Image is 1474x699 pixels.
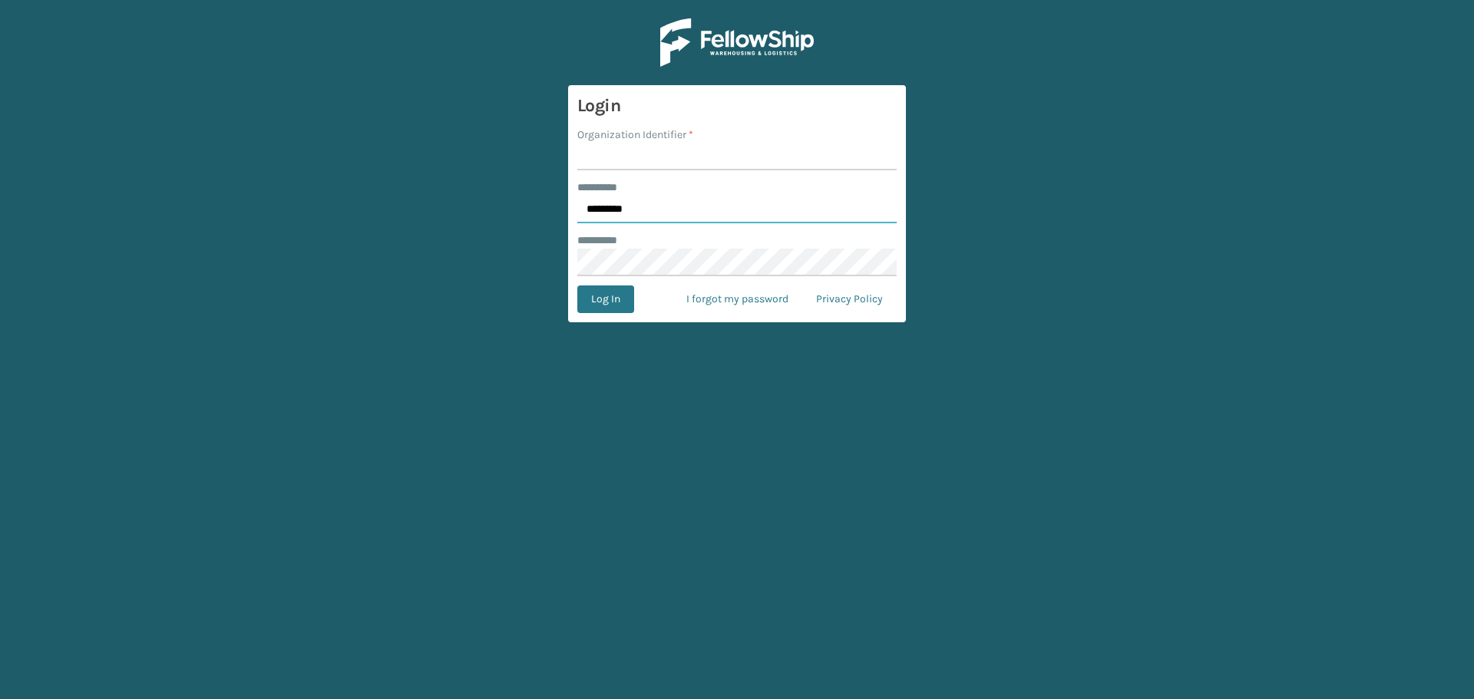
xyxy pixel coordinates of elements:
a: I forgot my password [673,285,802,313]
h3: Login [577,94,897,117]
a: Privacy Policy [802,285,897,313]
img: Logo [660,18,814,67]
button: Log In [577,285,634,313]
label: Organization Identifier [577,127,693,143]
